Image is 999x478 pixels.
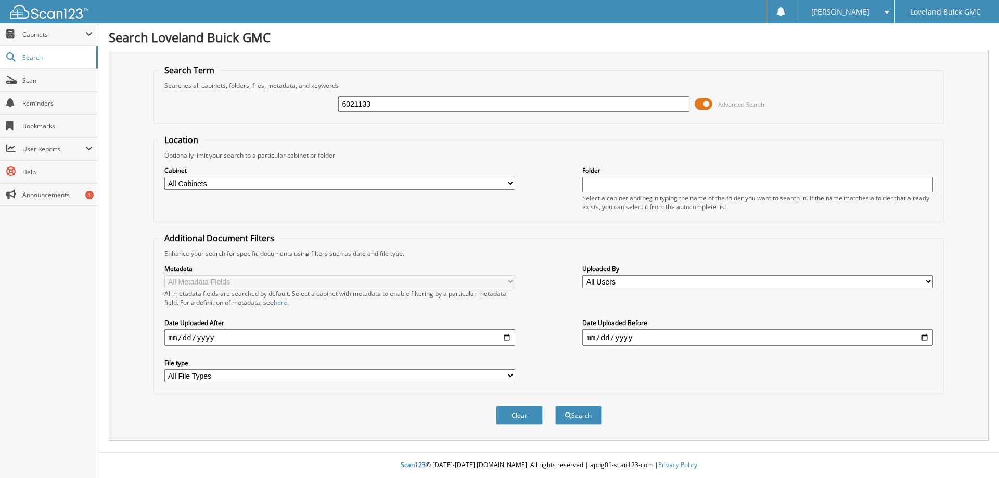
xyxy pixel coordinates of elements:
legend: Search Term [159,64,220,76]
span: Bookmarks [22,122,93,131]
span: Loveland Buick GMC [910,9,981,15]
span: [PERSON_NAME] [811,9,869,15]
div: Enhance your search for specific documents using filters such as date and file type. [159,249,939,258]
label: Date Uploaded After [164,318,515,327]
div: © [DATE]-[DATE] [DOMAIN_NAME]. All rights reserved | appg01-scan123-com | [98,453,999,478]
input: start [164,329,515,346]
label: Folder [582,166,933,175]
div: 1 [85,191,94,199]
label: Cabinet [164,166,515,175]
a: here [274,298,287,307]
h1: Search Loveland Buick GMC [109,29,989,46]
div: All metadata fields are searched by default. Select a cabinet with metadata to enable filtering b... [164,289,515,307]
div: Select a cabinet and begin typing the name of the folder you want to search in. If the name match... [582,193,933,211]
span: Announcements [22,190,93,199]
div: Optionally limit your search to a particular cabinet or folder [159,151,939,160]
span: Help [22,167,93,176]
span: Scan [22,76,93,85]
legend: Additional Document Filters [159,232,279,244]
div: Searches all cabinets, folders, files, metadata, and keywords [159,81,939,90]
span: Search [22,53,91,62]
button: Search [555,406,602,425]
legend: Location [159,134,203,146]
span: Cabinets [22,30,85,39]
img: scan123-logo-white.svg [10,5,88,19]
span: Reminders [22,99,93,108]
label: Date Uploaded Before [582,318,933,327]
a: Privacy Policy [658,460,697,469]
input: end [582,329,933,346]
button: Clear [496,406,543,425]
span: Advanced Search [718,100,764,108]
span: Scan123 [401,460,426,469]
label: File type [164,358,515,367]
iframe: Chat Widget [947,428,999,478]
label: Metadata [164,264,515,273]
span: User Reports [22,145,85,153]
label: Uploaded By [582,264,933,273]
